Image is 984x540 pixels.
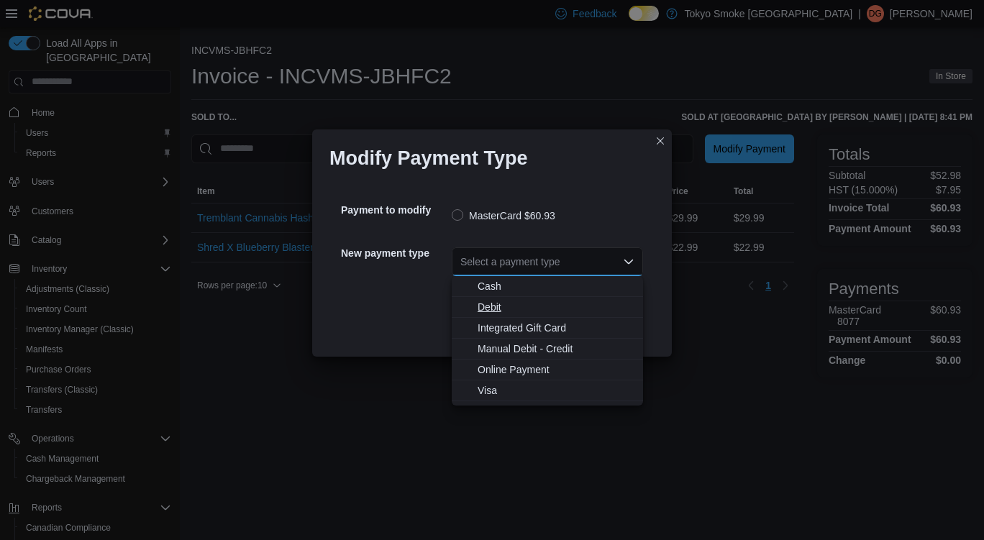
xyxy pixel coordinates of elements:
h5: Payment to modify [341,196,449,224]
button: Integrated Gift Card [452,318,643,339]
span: Debit [478,300,634,314]
div: Choose from the following options [452,276,643,401]
span: Manual Debit - Credit [478,342,634,356]
h5: New payment type [341,239,449,267]
button: Debit [452,297,643,318]
button: Manual Debit - Credit [452,339,643,360]
button: Closes this modal window [652,132,669,150]
span: Visa [478,383,634,398]
span: Integrated Gift Card [478,321,634,335]
label: MasterCard $60.93 [452,207,555,224]
button: Cash [452,276,643,297]
span: Online Payment [478,362,634,377]
button: Visa [452,380,643,401]
input: Accessible screen reader label [460,253,462,270]
h1: Modify Payment Type [329,147,528,170]
button: Close list of options [623,256,634,267]
span: Cash [478,279,634,293]
button: Online Payment [452,360,643,380]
